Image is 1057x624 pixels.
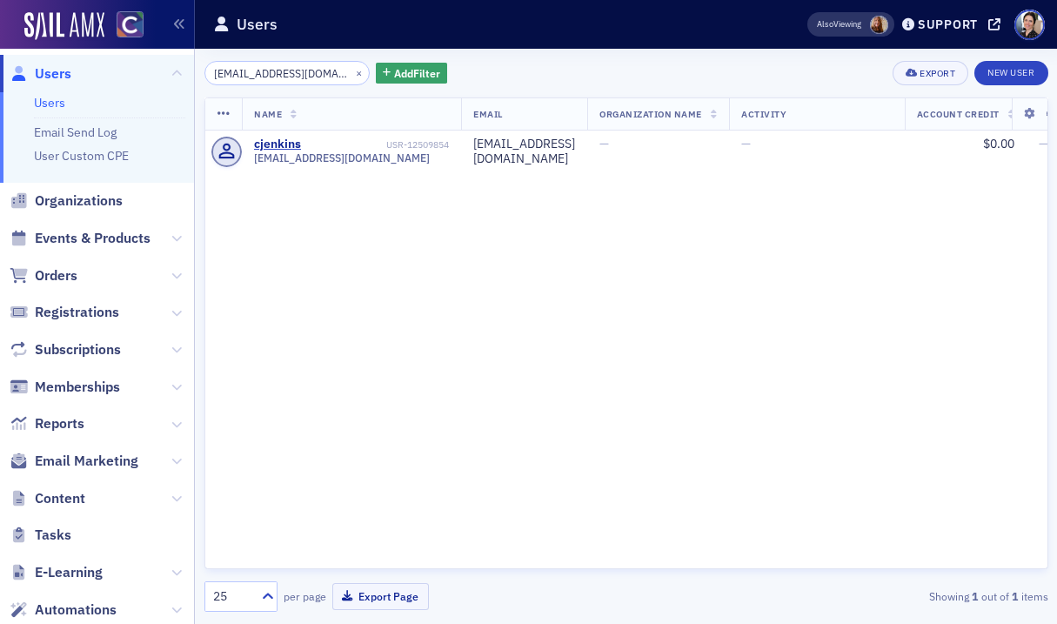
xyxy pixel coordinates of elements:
a: New User [974,61,1047,85]
div: Showing out of items [779,588,1047,604]
span: Tasks [35,526,71,545]
a: View Homepage [104,11,144,41]
span: Profile [1014,10,1045,40]
span: Add Filter [394,65,440,81]
span: Events & Products [35,229,151,248]
a: Memberships [10,378,120,397]
input: Search… [204,61,371,85]
span: Memberships [35,378,120,397]
strong: 1 [969,588,981,604]
strong: 1 [1009,588,1021,604]
a: Subscriptions [10,340,121,359]
a: Automations [10,601,117,620]
span: Sheila Duggan [870,16,888,34]
button: × [351,64,367,80]
img: SailAMX [24,12,104,40]
span: [EMAIL_ADDRESS][DOMAIN_NAME] [254,151,430,164]
span: Activity [741,108,786,120]
span: Registrations [35,303,119,322]
button: AddFilter [376,63,447,84]
a: Events & Products [10,229,151,248]
a: Users [34,95,65,111]
a: Orders [10,266,77,285]
a: Users [10,64,71,84]
div: Support [918,17,978,32]
label: per page [284,588,326,604]
span: Organizations [35,191,123,211]
span: Name [254,108,282,120]
div: Export [920,69,955,78]
button: Export Page [332,583,429,610]
span: — [599,136,609,151]
span: $0.00 [983,136,1014,151]
span: — [1039,136,1048,151]
span: Automations [35,601,117,620]
a: Registrations [10,303,119,322]
a: Email Send Log [34,124,117,140]
span: Email Marketing [35,452,138,471]
div: Also [817,18,833,30]
button: Export [893,61,968,85]
div: 25 [213,587,251,606]
a: Organizations [10,191,123,211]
a: E-Learning [10,563,103,582]
a: Tasks [10,526,71,545]
span: Organization Name [599,108,702,120]
span: E-Learning [35,563,103,582]
div: USR-12509854 [304,139,450,151]
span: Subscriptions [35,340,121,359]
span: Account Credit [917,108,1000,120]
a: Reports [10,414,84,433]
div: [EMAIL_ADDRESS][DOMAIN_NAME] [473,137,575,167]
img: SailAMX [117,11,144,38]
span: — [741,136,751,151]
span: Email [473,108,503,120]
a: Email Marketing [10,452,138,471]
span: Viewing [817,18,861,30]
a: User Custom CPE [34,148,129,164]
span: Content [35,489,85,508]
span: Users [35,64,71,84]
span: Reports [35,414,84,433]
a: Content [10,489,85,508]
h1: Users [237,14,278,35]
a: cjenkins [254,137,301,152]
span: Orders [35,266,77,285]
